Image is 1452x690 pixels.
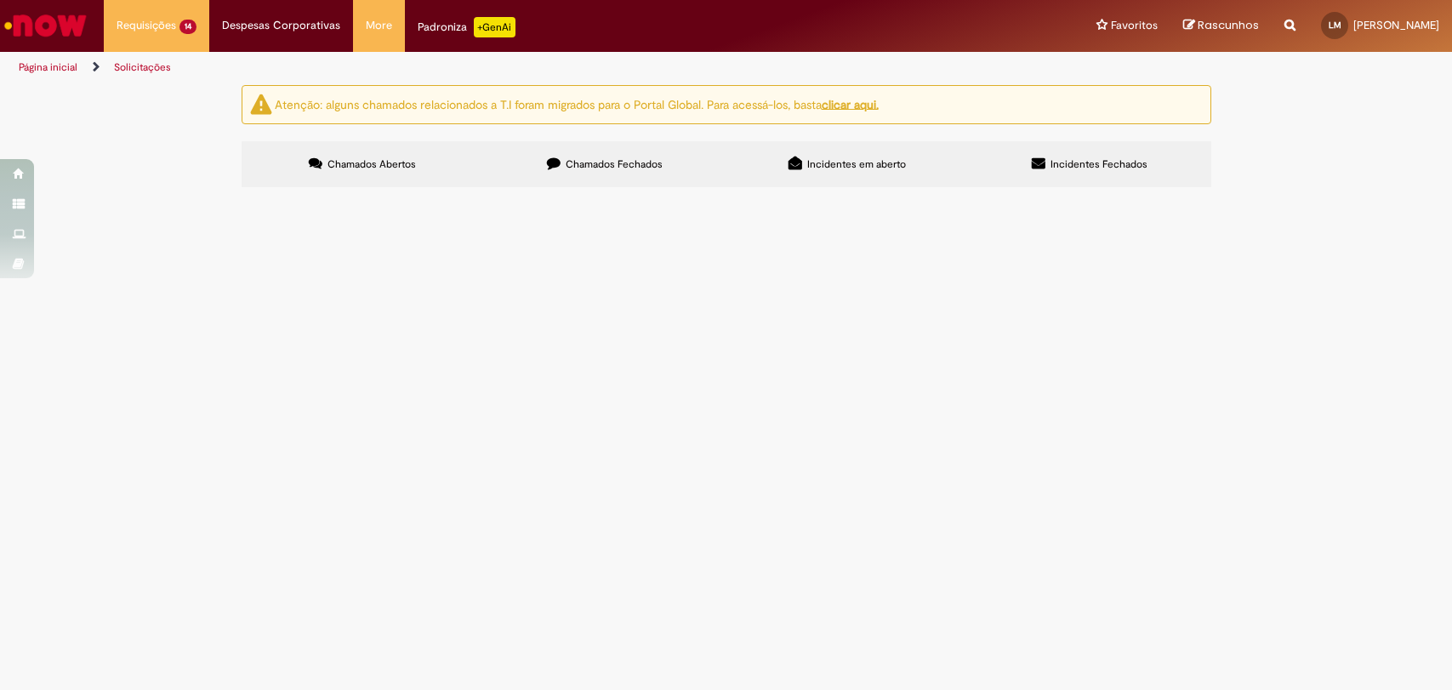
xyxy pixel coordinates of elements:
span: Despesas Corporativas [222,17,340,34]
span: [PERSON_NAME] [1353,18,1439,32]
span: Rascunhos [1198,17,1259,33]
span: Incidentes em aberto [807,157,906,171]
span: 14 [179,20,196,34]
a: Solicitações [114,60,171,74]
ul: Trilhas de página [13,52,955,83]
img: ServiceNow [2,9,89,43]
span: More [366,17,392,34]
span: Chamados Fechados [566,157,663,171]
span: Chamados Abertos [327,157,416,171]
span: LM [1329,20,1341,31]
p: +GenAi [474,17,515,37]
div: Padroniza [418,17,515,37]
a: Rascunhos [1183,18,1259,34]
span: Incidentes Fechados [1051,157,1147,171]
span: Favoritos [1111,17,1158,34]
span: Requisições [117,17,176,34]
ng-bind-html: Atenção: alguns chamados relacionados a T.I foram migrados para o Portal Global. Para acessá-los,... [275,96,879,111]
a: clicar aqui. [822,96,879,111]
a: Página inicial [19,60,77,74]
